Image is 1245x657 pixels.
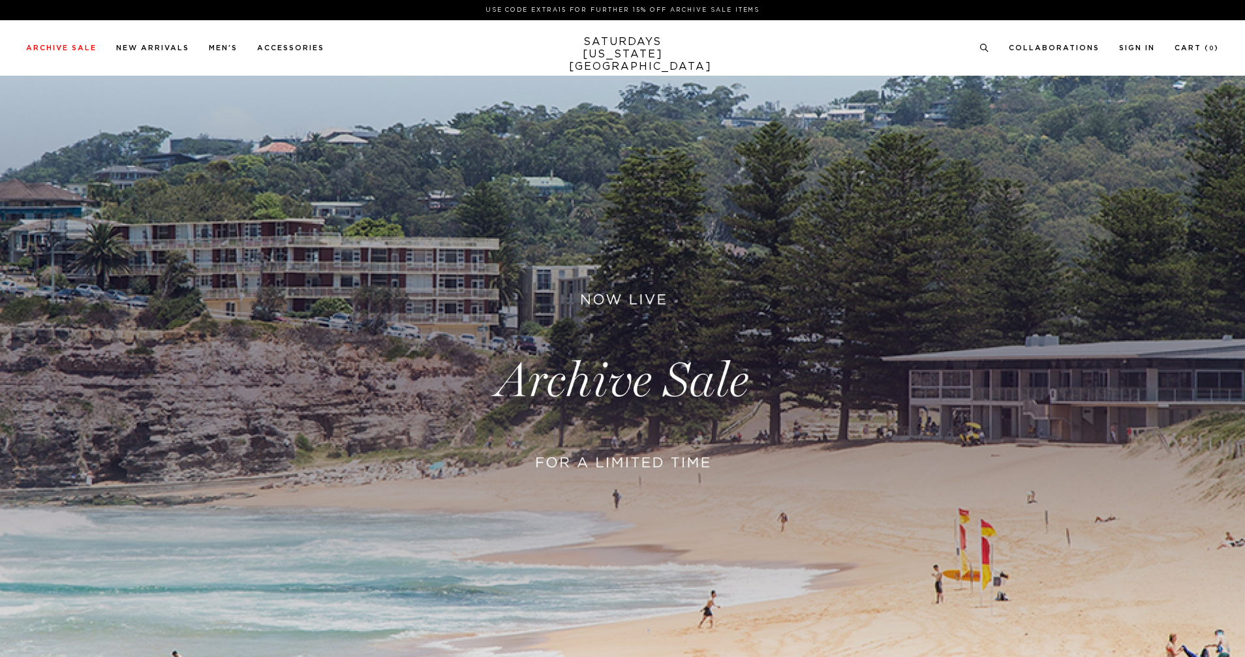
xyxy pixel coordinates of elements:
a: Men's [209,44,238,52]
a: Archive Sale [26,44,97,52]
a: SATURDAYS[US_STATE][GEOGRAPHIC_DATA] [569,36,677,73]
p: Use Code EXTRA15 for Further 15% Off Archive Sale Items [31,5,1214,15]
a: Cart (0) [1175,44,1219,52]
a: Collaborations [1009,44,1099,52]
a: Sign In [1119,44,1155,52]
a: New Arrivals [116,44,189,52]
a: Accessories [257,44,324,52]
small: 0 [1209,46,1214,52]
